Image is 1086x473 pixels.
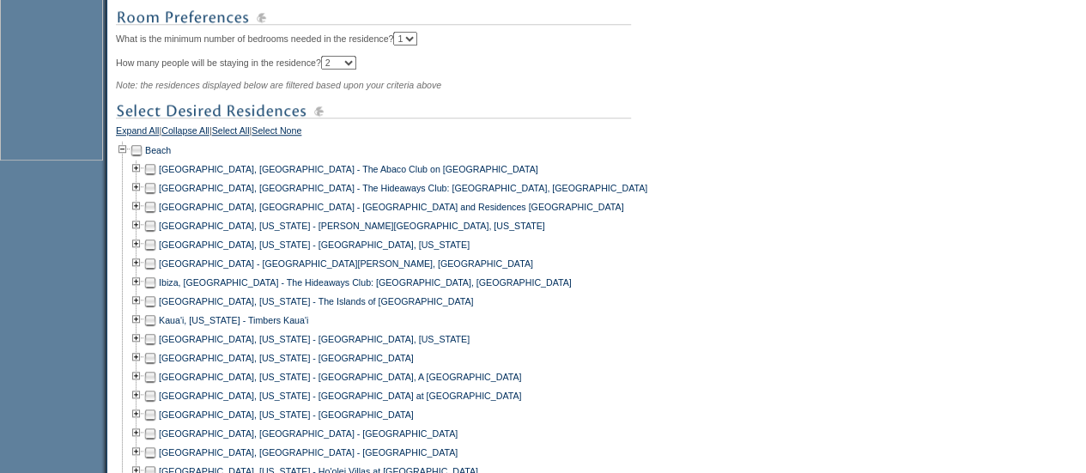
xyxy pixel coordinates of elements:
a: [GEOGRAPHIC_DATA] - [GEOGRAPHIC_DATA][PERSON_NAME], [GEOGRAPHIC_DATA] [159,258,533,269]
img: subTtlRoomPreferences.gif [116,7,631,28]
a: [GEOGRAPHIC_DATA], [GEOGRAPHIC_DATA] - [GEOGRAPHIC_DATA] and Residences [GEOGRAPHIC_DATA] [159,202,623,212]
a: [GEOGRAPHIC_DATA], [GEOGRAPHIC_DATA] - [GEOGRAPHIC_DATA] [159,428,458,439]
a: [GEOGRAPHIC_DATA], [US_STATE] - [GEOGRAPHIC_DATA] [159,409,414,420]
a: [GEOGRAPHIC_DATA], [US_STATE] - [GEOGRAPHIC_DATA] [159,353,414,363]
a: [GEOGRAPHIC_DATA], [GEOGRAPHIC_DATA] - The Abaco Club on [GEOGRAPHIC_DATA] [159,164,538,174]
a: Select None [252,125,301,141]
a: Beach [145,145,171,155]
a: [GEOGRAPHIC_DATA], [US_STATE] - [GEOGRAPHIC_DATA], A [GEOGRAPHIC_DATA] [159,372,521,382]
a: [GEOGRAPHIC_DATA], [US_STATE] - [GEOGRAPHIC_DATA], [US_STATE] [159,334,470,344]
a: Select All [212,125,250,141]
a: [GEOGRAPHIC_DATA], [US_STATE] - [GEOGRAPHIC_DATA], [US_STATE] [159,240,470,250]
a: [GEOGRAPHIC_DATA], [US_STATE] - [PERSON_NAME][GEOGRAPHIC_DATA], [US_STATE] [159,221,545,231]
a: [GEOGRAPHIC_DATA], [GEOGRAPHIC_DATA] - [GEOGRAPHIC_DATA] [159,447,458,458]
a: Ibiza, [GEOGRAPHIC_DATA] - The Hideaways Club: [GEOGRAPHIC_DATA], [GEOGRAPHIC_DATA] [159,277,572,288]
a: [GEOGRAPHIC_DATA], [US_STATE] - The Islands of [GEOGRAPHIC_DATA] [159,296,473,306]
a: Collapse All [161,125,209,141]
a: Expand All [116,125,159,141]
a: [GEOGRAPHIC_DATA], [US_STATE] - [GEOGRAPHIC_DATA] at [GEOGRAPHIC_DATA] [159,391,521,401]
div: | | | [116,125,661,141]
span: Note: the residences displayed below are filtered based upon your criteria above [116,80,441,90]
a: Kaua'i, [US_STATE] - Timbers Kaua'i [159,315,308,325]
a: [GEOGRAPHIC_DATA], [GEOGRAPHIC_DATA] - The Hideaways Club: [GEOGRAPHIC_DATA], [GEOGRAPHIC_DATA] [159,183,647,193]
